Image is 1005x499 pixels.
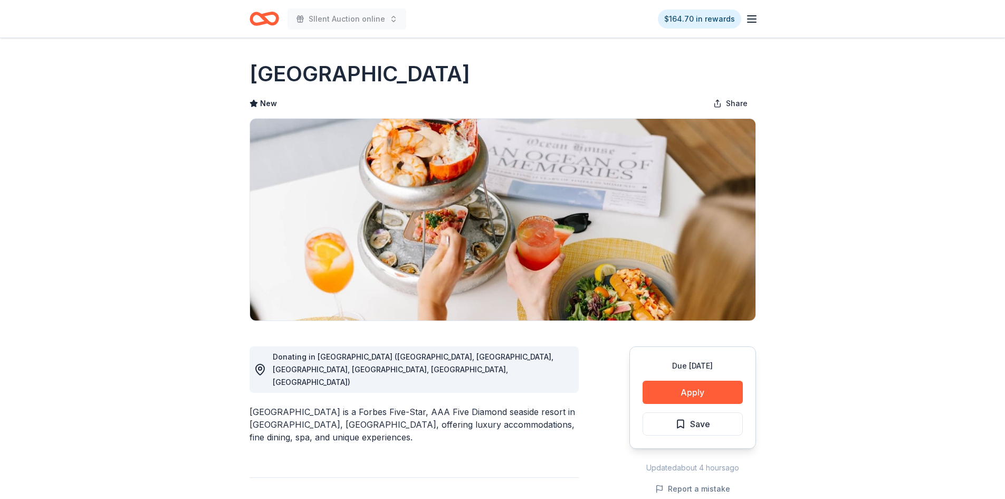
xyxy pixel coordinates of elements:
[726,97,748,110] span: Share
[690,417,710,431] span: Save
[643,360,743,372] div: Due [DATE]
[250,406,579,444] div: [GEOGRAPHIC_DATA] is a Forbes Five-Star, AAA Five Diamond seaside resort in [GEOGRAPHIC_DATA], [G...
[643,381,743,404] button: Apply
[288,8,406,30] button: SIlent Auction online
[705,93,756,114] button: Share
[655,483,730,495] button: Report a mistake
[250,6,279,31] a: Home
[629,462,756,474] div: Updated about 4 hours ago
[309,13,385,25] span: SIlent Auction online
[250,59,470,89] h1: [GEOGRAPHIC_DATA]
[250,119,755,321] img: Image for Ocean House
[260,97,277,110] span: New
[643,412,743,436] button: Save
[273,352,553,387] span: Donating in [GEOGRAPHIC_DATA] ([GEOGRAPHIC_DATA], [GEOGRAPHIC_DATA], [GEOGRAPHIC_DATA], [GEOGRAPH...
[658,10,741,29] a: $164.70 in rewards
